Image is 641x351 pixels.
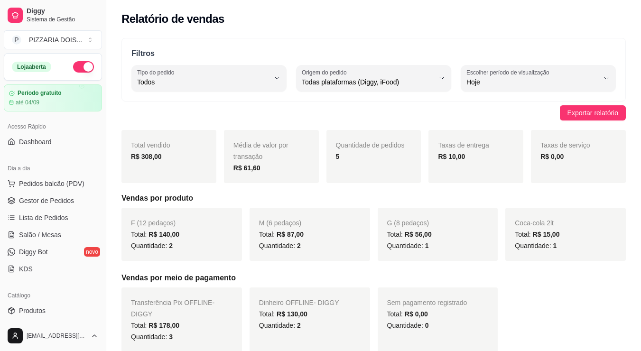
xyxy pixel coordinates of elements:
[4,227,102,242] a: Salão / Mesas
[425,322,429,329] span: 0
[336,153,340,160] strong: 5
[515,242,557,249] span: Quantidade:
[533,231,560,238] span: R$ 15,00
[405,310,428,318] span: R$ 0,00
[540,141,590,149] span: Taxas de serviço
[259,322,301,329] span: Quantidade:
[540,153,564,160] strong: R$ 0,00
[4,161,102,176] div: Dia a dia
[131,141,170,149] span: Total vendido
[387,322,429,329] span: Quantidade:
[73,61,94,73] button: Alterar Status
[169,242,173,249] span: 2
[233,164,260,172] strong: R$ 61,60
[16,99,39,106] article: até 04/09
[387,242,429,249] span: Quantidade:
[233,141,288,160] span: Média de valor por transação
[12,35,21,45] span: P
[4,210,102,225] a: Lista de Pedidos
[296,65,451,92] button: Origem do pedidoTodas plataformas (Diggy, iFood)
[461,65,616,92] button: Escolher período de visualizaçãoHoje
[19,196,74,205] span: Gestor de Pedidos
[438,141,489,149] span: Taxas de entrega
[515,231,559,238] span: Total:
[4,84,102,111] a: Período gratuitoaté 04/09
[131,65,287,92] button: Tipo do pedidoTodos
[259,219,301,227] span: M (6 pedaços)
[19,213,68,222] span: Lista de Pedidos
[4,288,102,303] div: Catálogo
[466,68,552,76] label: Escolher período de visualização
[277,310,307,318] span: R$ 130,00
[553,242,557,249] span: 1
[131,242,173,249] span: Quantidade:
[131,153,162,160] strong: R$ 308,00
[336,141,405,149] span: Quantidade de pedidos
[149,231,179,238] span: R$ 140,00
[4,320,102,335] a: Complementos
[515,219,554,227] span: Coca-cola 2lt
[131,299,214,318] span: Transferência Pix OFFLINE - DIGGY
[567,108,618,118] span: Exportar relatório
[277,231,304,238] span: R$ 87,00
[121,11,224,27] h2: Relatório de vendas
[302,68,350,76] label: Origem do pedido
[438,153,465,160] strong: R$ 10,00
[19,179,84,188] span: Pedidos balcão (PDV)
[387,310,428,318] span: Total:
[466,77,599,87] span: Hoje
[4,244,102,259] a: Diggy Botnovo
[4,119,102,134] div: Acesso Rápido
[297,242,301,249] span: 2
[19,137,52,147] span: Dashboard
[19,247,48,257] span: Diggy Bot
[131,48,616,59] p: Filtros
[387,299,467,306] span: Sem pagamento registrado
[4,176,102,191] button: Pedidos balcão (PDV)
[259,299,339,306] span: Dinheiro OFFLINE - DIGGY
[18,90,62,97] article: Período gratuito
[121,193,626,204] h5: Vendas por produto
[27,16,98,23] span: Sistema de Gestão
[19,306,46,315] span: Produtos
[131,322,179,329] span: Total:
[131,231,179,238] span: Total:
[387,231,432,238] span: Total:
[121,272,626,284] h5: Vendas por meio de pagamento
[137,77,269,87] span: Todos
[131,333,173,341] span: Quantidade:
[131,219,176,227] span: F (12 pedaços)
[19,230,61,240] span: Salão / Mesas
[4,30,102,49] button: Select a team
[12,62,51,72] div: Loja aberta
[149,322,179,329] span: R$ 178,00
[560,105,626,120] button: Exportar relatório
[259,231,304,238] span: Total:
[297,322,301,329] span: 2
[29,35,82,45] div: PIZZARIA DOIS ...
[259,310,307,318] span: Total:
[27,332,87,340] span: [EMAIL_ADDRESS][DOMAIN_NAME]
[405,231,432,238] span: R$ 56,00
[137,68,177,76] label: Tipo do pedido
[4,193,102,208] a: Gestor de Pedidos
[387,219,429,227] span: G (8 pedaços)
[4,4,102,27] a: DiggySistema de Gestão
[169,333,173,341] span: 3
[259,242,301,249] span: Quantidade:
[425,242,429,249] span: 1
[4,261,102,277] a: KDS
[4,134,102,149] a: Dashboard
[302,77,434,87] span: Todas plataformas (Diggy, iFood)
[4,324,102,347] button: [EMAIL_ADDRESS][DOMAIN_NAME]
[27,7,98,16] span: Diggy
[19,264,33,274] span: KDS
[4,303,102,318] a: Produtos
